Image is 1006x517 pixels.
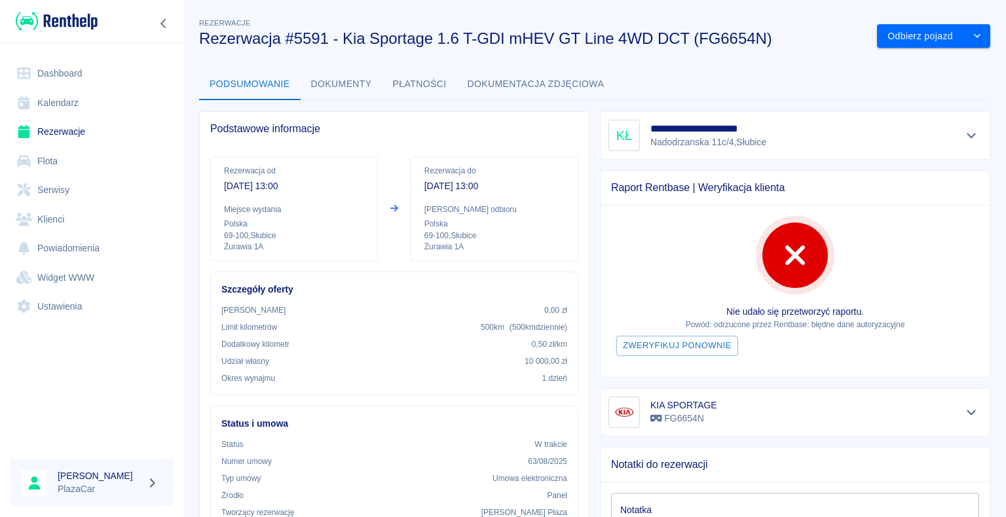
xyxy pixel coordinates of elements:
p: 500 km [481,321,567,333]
h6: [PERSON_NAME] [58,469,141,482]
p: 0,00 zł [544,304,567,316]
a: Renthelp logo [10,10,98,32]
a: Ustawienia [10,292,174,321]
p: 69-100 , Słubice [224,230,364,241]
p: Dodatkowy kilometr [221,338,289,350]
button: Zwiń nawigację [154,15,174,32]
p: Typ umowy [221,472,261,484]
p: Nie udało się przetworzyć raportu. [611,305,979,319]
p: Numer umowy [221,455,272,467]
button: drop-down [964,24,990,48]
button: Zweryfikuj ponownie [616,336,738,356]
p: Polska [424,218,565,230]
a: Flota [10,147,174,176]
p: Umowa elektroniczna [493,472,567,484]
p: Miejsce wydania [224,204,364,215]
p: W trakcie [534,438,567,450]
h6: Status i umowa [221,417,567,431]
span: Podstawowe informacje [210,122,578,135]
p: [PERSON_NAME] odbioru [424,204,565,215]
p: Nadodrzanska 11c/4 , Słubice [650,135,768,149]
p: Powód: odrzucone przez Rentbase: błędne dane autoryzacyjne [611,319,979,330]
a: Widget WWW [10,263,174,293]
h6: KIA SPORTAGE [650,399,717,412]
p: Okres wynajmu [221,372,275,384]
a: Rezerwacje [10,117,174,147]
p: 0,50 zł /km [532,338,567,350]
button: Pokaż szczegóły [961,126,982,145]
p: 10 000,00 zł [525,355,567,367]
p: Panel [548,490,568,501]
p: [PERSON_NAME] [221,304,286,316]
a: Serwisy [10,175,174,205]
button: Podsumowanie [199,69,301,100]
button: Dokumentacja zdjęciowa [457,69,615,100]
p: Udział własny [221,355,269,367]
span: Raport Rentbase | Weryfikacja klienta [611,181,979,194]
a: Kalendarz [10,88,174,118]
p: PlazaCar [58,482,141,496]
button: Płatności [382,69,457,100]
h6: Szczegóły oferty [221,283,567,296]
button: Dokumenty [301,69,382,100]
img: Renthelp logo [16,10,98,32]
span: Rezerwacje [199,19,250,27]
p: Status [221,438,244,450]
p: [DATE] 13:00 [224,179,364,193]
p: Żurawia 1A [224,241,364,253]
a: Powiadomienia [10,234,174,263]
button: Pokaż szczegóły [961,403,982,421]
a: Klienci [10,205,174,234]
p: 63/08/2025 [528,455,567,467]
p: Żurawia 1A [424,241,565,253]
a: Dashboard [10,59,174,88]
div: KŁ [608,120,640,151]
p: Limit kilometrów [221,321,277,333]
p: [DATE] 13:00 [424,179,565,193]
span: ( 500 km dziennie ) [510,323,567,332]
img: Image [611,399,637,425]
span: Notatki do rezerwacji [611,458,979,471]
p: Polska [224,218,364,230]
p: Rezerwacja od [224,165,364,177]
p: FG6654N [650,412,717,425]
p: 1 dzień [542,372,567,384]
p: 69-100 , Słubice [424,230,565,241]
p: Żrodło [221,490,244,501]
button: Odbierz pojazd [877,24,964,48]
h3: Rezerwacja #5591 - Kia Sportage 1.6 T-GDI mHEV GT Line 4WD DCT (FG6654N) [199,29,866,48]
p: Rezerwacja do [424,165,565,177]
